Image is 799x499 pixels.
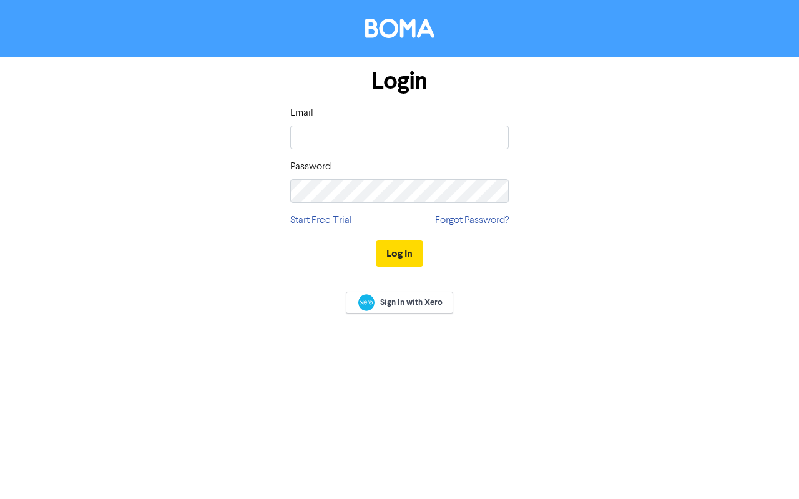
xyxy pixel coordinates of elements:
a: Sign In with Xero [346,292,453,314]
h1: Login [290,67,509,96]
a: Forgot Password? [435,213,509,228]
img: BOMA Logo [365,19,434,38]
span: Sign In with Xero [380,297,443,308]
img: Xero logo [358,294,375,311]
a: Start Free Trial [290,213,352,228]
label: Email [290,106,313,121]
label: Password [290,159,331,174]
button: Log In [376,240,423,267]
